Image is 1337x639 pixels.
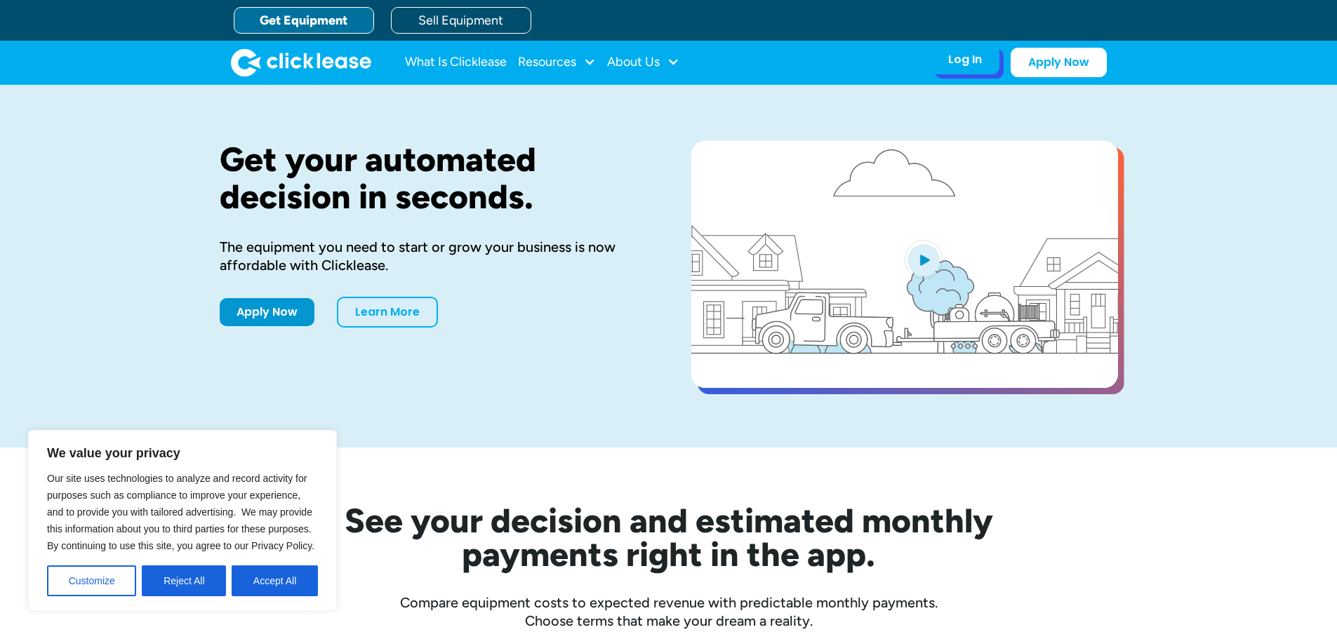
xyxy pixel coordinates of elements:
[276,504,1062,571] h2: See your decision and estimated monthly payments right in the app.
[405,48,507,76] a: What Is Clicklease
[948,53,982,67] div: Log In
[391,7,531,34] a: Sell Equipment
[231,48,371,76] a: home
[220,238,646,274] div: The equipment you need to start or grow your business is now affordable with Clicklease.
[220,593,1118,630] div: Compare equipment costs to expected revenue with predictable monthly payments. Choose terms that ...
[337,297,438,328] a: Learn More
[28,430,337,611] div: We value your privacy
[220,298,314,326] a: Apply Now
[1011,48,1107,77] a: Apply Now
[234,7,374,34] a: Get Equipment
[905,240,943,279] img: Blue play button logo on a light blue circular background
[47,445,318,462] p: We value your privacy
[47,565,136,596] button: Customize
[47,473,314,551] span: Our site uses technologies to analyze and record activity for purposes such as compliance to impr...
[607,48,679,76] div: About Us
[231,48,371,76] img: Clicklease logo
[518,48,596,76] div: Resources
[142,565,226,596] button: Reject All
[220,141,646,215] h1: Get your automated decision in seconds.
[691,141,1118,388] a: open lightbox
[232,565,318,596] button: Accept All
